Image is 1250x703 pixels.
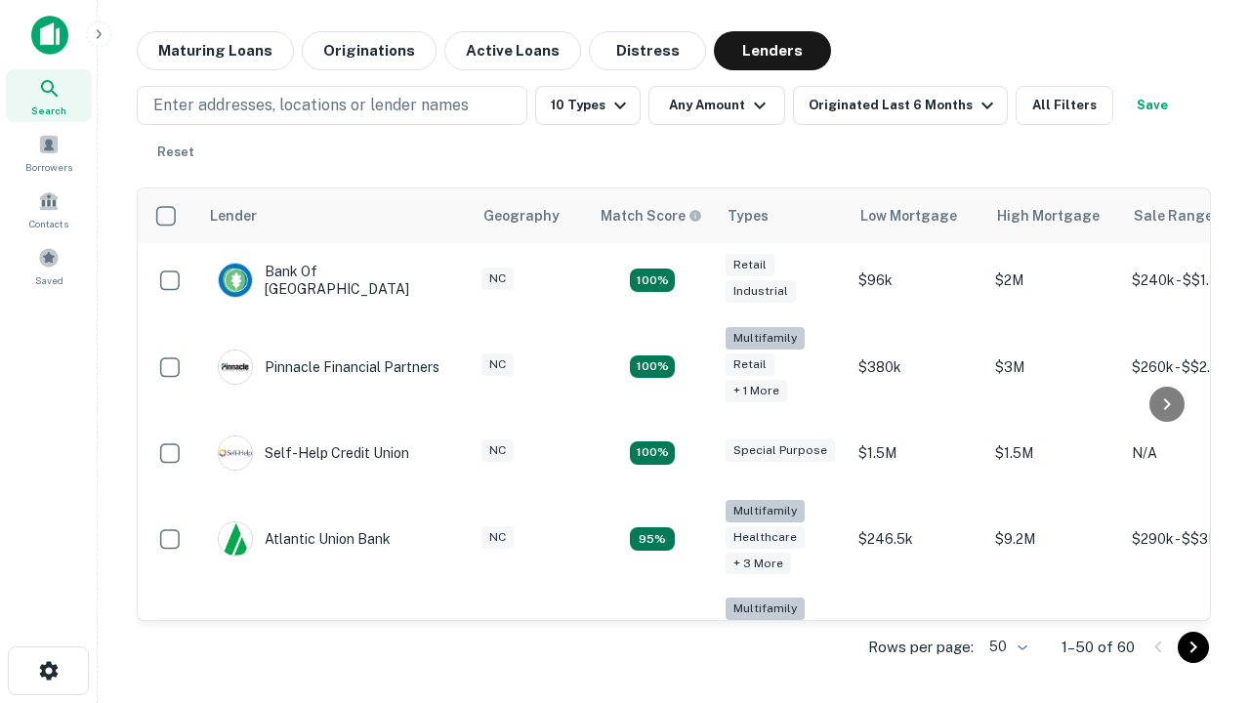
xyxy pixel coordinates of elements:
div: Matching Properties: 15, hasApolloMatch: undefined [630,269,675,292]
a: Contacts [6,183,92,235]
button: Originations [302,31,437,70]
button: Go to next page [1178,632,1209,663]
div: The Fidelity Bank [218,620,376,655]
p: 1–50 of 60 [1062,636,1135,659]
td: $3.2M [985,588,1122,686]
td: $1.5M [985,416,1122,490]
div: NC [481,526,514,549]
div: NC [481,439,514,462]
iframe: Chat Widget [1152,484,1250,578]
th: Geography [472,188,589,243]
span: Borrowers [25,159,72,175]
div: Bank Of [GEOGRAPHIC_DATA] [218,263,452,298]
div: Geography [483,204,560,227]
div: Originated Last 6 Months [809,94,999,117]
div: High Mortgage [997,204,1100,227]
button: All Filters [1016,86,1113,125]
div: Industrial [726,280,796,303]
div: Pinnacle Financial Partners [218,350,439,385]
button: Distress [589,31,706,70]
h6: Match Score [601,205,698,227]
div: Retail [726,353,774,376]
div: Atlantic Union Bank [218,521,391,557]
div: Retail [726,254,774,276]
th: Capitalize uses an advanced AI algorithm to match your search with the best lender. The match sco... [589,188,716,243]
td: $3M [985,317,1122,416]
div: Healthcare [726,526,805,549]
th: Lender [198,188,472,243]
div: Low Mortgage [860,204,957,227]
span: Saved [35,272,63,288]
div: Special Purpose [726,439,835,462]
td: $96k [849,243,985,317]
div: + 1 more [726,380,787,402]
span: Search [31,103,66,118]
a: Borrowers [6,126,92,179]
div: 50 [981,633,1030,661]
div: Types [728,204,769,227]
button: Any Amount [648,86,785,125]
button: Originated Last 6 Months [793,86,1008,125]
button: Lenders [714,31,831,70]
td: $246k [849,588,985,686]
span: Contacts [29,216,68,231]
img: picture [219,436,252,470]
th: Types [716,188,849,243]
div: Sale Range [1134,204,1213,227]
img: picture [219,264,252,297]
div: NC [481,353,514,376]
td: $9.2M [985,490,1122,589]
td: $246.5k [849,490,985,589]
button: Maturing Loans [137,31,294,70]
div: Multifamily [726,500,805,522]
img: picture [219,522,252,556]
button: Save your search to get updates of matches that match your search criteria. [1121,86,1184,125]
button: Active Loans [444,31,581,70]
div: NC [481,268,514,290]
a: Saved [6,239,92,292]
div: Matching Properties: 17, hasApolloMatch: undefined [630,355,675,379]
div: Matching Properties: 11, hasApolloMatch: undefined [630,441,675,465]
div: Self-help Credit Union [218,435,409,471]
img: capitalize-icon.png [31,16,68,55]
th: Low Mortgage [849,188,985,243]
div: Capitalize uses an advanced AI algorithm to match your search with the best lender. The match sco... [601,205,702,227]
button: Enter addresses, locations or lender names [137,86,527,125]
button: Reset [145,133,207,172]
td: $1.5M [849,416,985,490]
p: Rows per page: [868,636,974,659]
td: $380k [849,317,985,416]
td: $2M [985,243,1122,317]
button: 10 Types [535,86,641,125]
div: Multifamily [726,327,805,350]
div: Matching Properties: 9, hasApolloMatch: undefined [630,527,675,551]
div: Lender [210,204,257,227]
div: Multifamily [726,598,805,620]
div: + 3 more [726,553,791,575]
img: picture [219,351,252,384]
th: High Mortgage [985,188,1122,243]
a: Search [6,69,92,122]
p: Enter addresses, locations or lender names [153,94,469,117]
